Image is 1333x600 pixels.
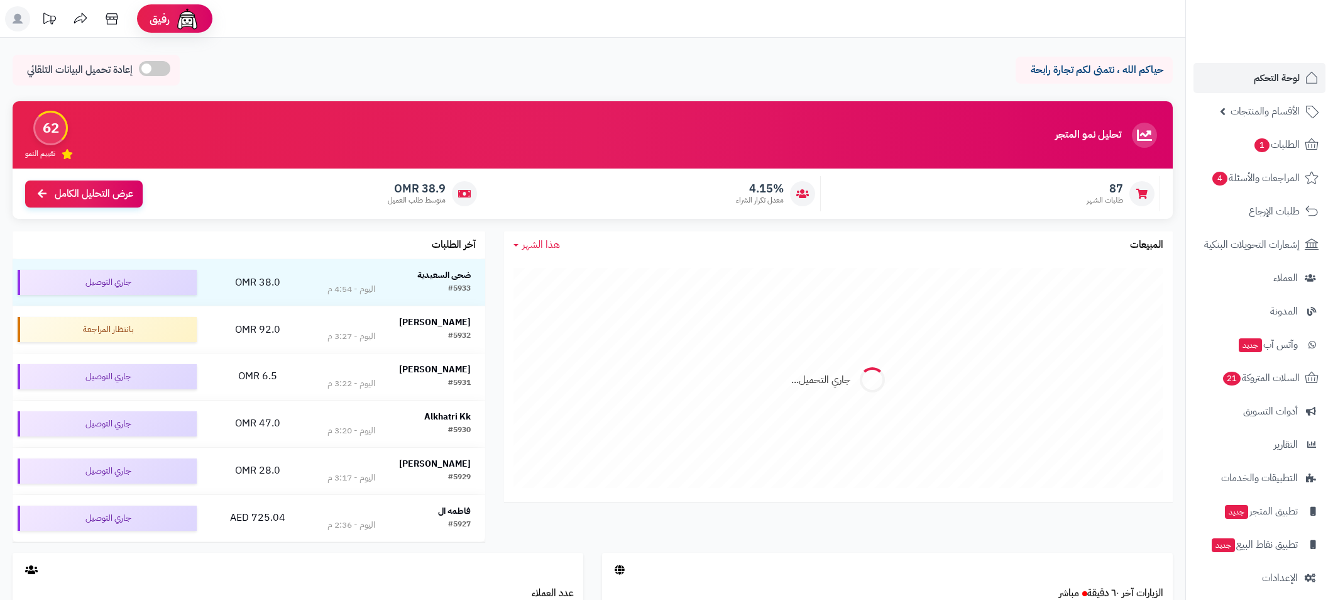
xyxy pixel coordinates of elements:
[791,373,850,387] div: جاري التحميل...
[432,240,476,251] h3: آخر الطلبات
[399,316,471,329] strong: [PERSON_NAME]
[1087,182,1123,196] span: 87
[1193,230,1325,260] a: إشعارات التحويلات البنكية
[438,504,471,518] strong: فاطمه ال
[1237,336,1298,353] span: وآتس آب
[175,6,200,31] img: ai-face.png
[202,259,314,306] td: 38.0 OMR
[25,148,55,159] span: تقييم النمو
[18,411,197,436] div: جاري التوصيل
[327,472,375,484] div: اليوم - 3:17 م
[1231,103,1300,120] span: الأقسام والمنتجات
[1222,371,1242,386] span: 21
[202,353,314,400] td: 6.5 OMR
[27,63,133,77] span: إعادة تحميل البيانات التلقائي
[327,330,375,343] div: اليوم - 3:27 م
[1273,269,1298,287] span: العملاء
[399,457,471,470] strong: [PERSON_NAME]
[736,195,784,206] span: معدل تكرار الشراء
[1239,338,1262,352] span: جديد
[18,270,197,295] div: جاري التوصيل
[1270,303,1298,320] span: المدونة
[1274,436,1298,453] span: التقارير
[1193,330,1325,360] a: وآتس آبجديد
[327,519,375,531] div: اليوم - 2:36 م
[448,425,471,437] div: #5930
[18,506,197,531] div: جاري التوصيل
[1193,63,1325,93] a: لوحة التحكم
[1210,536,1298,553] span: تطبيق نقاط البيع
[522,237,560,252] span: هذا الشهر
[202,401,314,447] td: 47.0 OMR
[388,182,446,196] span: 38.9 OMR
[1204,236,1300,253] span: إشعارات التحويلات البنكية
[417,269,471,282] strong: ضحى السعيدية
[1193,563,1325,593] a: الإعدادات
[1193,396,1325,426] a: أدوات التسويق
[33,6,65,35] a: تحديثات المنصة
[736,182,784,196] span: 4.15%
[1193,496,1325,526] a: تطبيق المتجرجديد
[448,519,471,531] div: #5927
[1193,130,1325,160] a: الطلبات1
[1243,403,1298,420] span: أدوات التسويق
[1193,196,1325,226] a: طلبات الإرجاع
[1193,430,1325,460] a: التقارير
[1248,9,1321,36] img: logo-2.png
[1211,169,1300,187] span: المراجعات والأسئلة
[18,317,197,342] div: بانتظار المراجعة
[18,458,197,484] div: جاري التوصيل
[448,283,471,296] div: #5933
[1055,130,1121,141] h3: تحليل نمو المتجر
[327,283,375,296] div: اليوم - 4:54 م
[1193,463,1325,493] a: التطبيقات والخدمات
[1193,530,1325,560] a: تطبيق نقاط البيعجديد
[1254,138,1270,153] span: 1
[202,448,314,494] td: 28.0 OMR
[424,410,471,423] strong: Alkhatri Kk
[1249,203,1300,220] span: طلبات الإرجاع
[327,377,375,390] div: اليوم - 3:22 م
[399,363,471,376] strong: [PERSON_NAME]
[1224,503,1298,520] span: تطبيق المتجر
[1193,163,1325,193] a: المراجعات والأسئلة4
[1225,505,1248,519] span: جديد
[55,187,133,201] span: عرض التحليل الكامل
[1212,538,1235,552] span: جديد
[513,238,560,252] a: هذا الشهر
[1253,136,1300,153] span: الطلبات
[1221,469,1298,487] span: التطبيقات والخدمات
[1262,569,1298,587] span: الإعدادات
[1193,363,1325,393] a: السلات المتروكة21
[388,195,446,206] span: متوسط طلب العميل
[448,377,471,390] div: #5931
[1130,240,1163,251] h3: المبيعات
[202,306,314,353] td: 92.0 OMR
[1025,63,1163,77] p: حياكم الله ، نتمنى لكم تجارة رابحة
[448,330,471,343] div: #5932
[327,425,375,437] div: اليوم - 3:20 م
[1087,195,1123,206] span: طلبات الشهر
[1193,263,1325,293] a: العملاء
[18,364,197,389] div: جاري التوصيل
[1193,296,1325,326] a: المدونة
[1212,171,1228,186] span: 4
[448,472,471,484] div: #5929
[1222,369,1300,387] span: السلات المتروكة
[25,181,143,208] a: عرض التحليل الكامل
[202,495,314,542] td: 725.04 AED
[150,11,170,26] span: رفيق
[1254,69,1300,87] span: لوحة التحكم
